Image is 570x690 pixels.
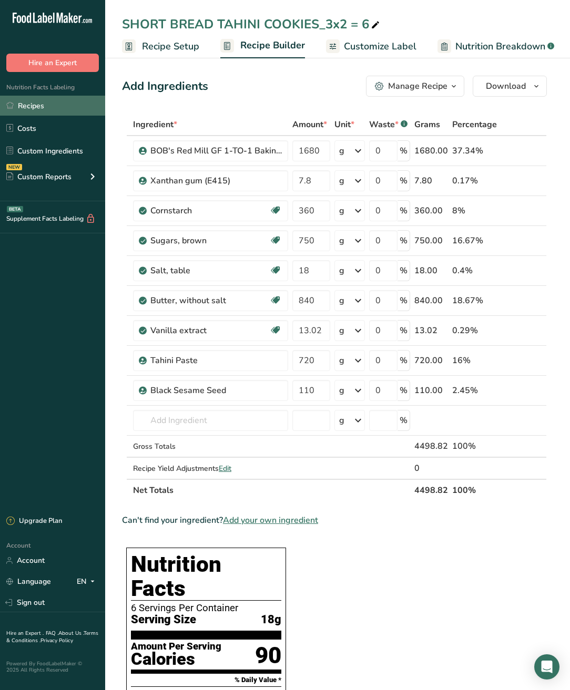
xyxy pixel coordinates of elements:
[131,613,196,626] span: Serving Size
[46,630,58,637] a: FAQ .
[255,642,281,670] div: 90
[339,294,344,307] div: g
[6,661,99,673] div: Powered By FoodLabelMaker © 2025 All Rights Reserved
[150,234,269,247] div: Sugars, brown
[450,479,499,501] th: 100%
[344,39,416,54] span: Customize Label
[339,414,344,427] div: g
[150,354,282,367] div: Tahini Paste
[414,354,448,367] div: 720.00
[414,324,448,337] div: 13.02
[6,572,51,591] a: Language
[452,294,497,307] div: 18.67%
[240,38,305,53] span: Recipe Builder
[414,440,448,452] div: 4498.82
[150,145,282,157] div: BOB's Red Mill GF 1-TO-1 Baking Flour
[339,324,344,337] div: g
[339,354,344,367] div: g
[339,264,344,277] div: g
[122,15,382,34] div: SHORT BREAD TAHINI COOKIES_3x2 = 6
[339,234,344,247] div: g
[473,76,547,97] button: Download
[131,603,281,613] div: 6 Servings Per Container
[133,441,288,452] div: Gross Totals
[339,174,344,187] div: g
[150,264,269,277] div: Salt, table
[133,118,177,131] span: Ingredient
[122,35,199,58] a: Recipe Setup
[412,479,450,501] th: 4498.82
[452,354,497,367] div: 16%
[133,463,288,474] div: Recipe Yield Adjustments
[414,118,440,131] span: Grams
[58,630,84,637] a: About Us .
[6,171,72,182] div: Custom Reports
[133,410,288,431] input: Add Ingredient
[414,384,448,397] div: 110.00
[414,174,448,187] div: 7.80
[452,174,497,187] div: 0.17%
[339,145,344,157] div: g
[437,35,554,58] a: Nutrition Breakdown
[339,384,344,397] div: g
[366,76,464,97] button: Manage Recipe
[292,118,327,131] span: Amount
[339,204,344,217] div: g
[131,674,281,686] section: % Daily Value *
[219,464,231,473] span: Edit
[131,552,281,601] h1: Nutrition Facts
[131,652,221,667] div: Calories
[486,80,526,92] span: Download
[7,206,23,212] div: BETA
[150,204,269,217] div: Cornstarch
[452,118,497,131] span: Percentage
[534,654,559,679] div: Open Intercom Messenger
[369,118,408,131] div: Waste
[452,384,497,397] div: 2.45%
[452,440,497,452] div: 100%
[452,324,497,337] div: 0.29%
[122,78,208,95] div: Add Ingredients
[6,630,44,637] a: Hire an Expert .
[326,35,416,58] a: Customize Label
[40,637,73,644] a: Privacy Policy
[77,575,99,588] div: EN
[150,384,282,397] div: Black Sesame Seed
[6,54,99,72] button: Hire an Expert
[414,462,448,475] div: 0
[452,145,497,157] div: 37.34%
[414,234,448,247] div: 750.00
[452,234,497,247] div: 16.67%
[150,324,269,337] div: Vanilla extract
[150,294,269,307] div: Butter, without salt
[414,204,448,217] div: 360.00
[131,479,412,501] th: Net Totals
[220,34,305,59] a: Recipe Builder
[131,642,221,652] div: Amount Per Serving
[455,39,545,54] span: Nutrition Breakdown
[223,514,318,527] span: Add your own ingredient
[414,294,448,307] div: 840.00
[122,514,547,527] div: Can't find your ingredient?
[414,264,448,277] div: 18.00
[452,264,497,277] div: 0.4%
[6,516,62,527] div: Upgrade Plan
[388,80,447,92] div: Manage Recipe
[414,145,448,157] div: 1680.00
[6,164,22,170] div: NEW
[142,39,199,54] span: Recipe Setup
[261,613,281,626] span: 18g
[6,630,98,644] a: Terms & Conditions .
[452,204,497,217] div: 8%
[334,118,354,131] span: Unit
[150,174,282,187] div: Xanthan gum (E415)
